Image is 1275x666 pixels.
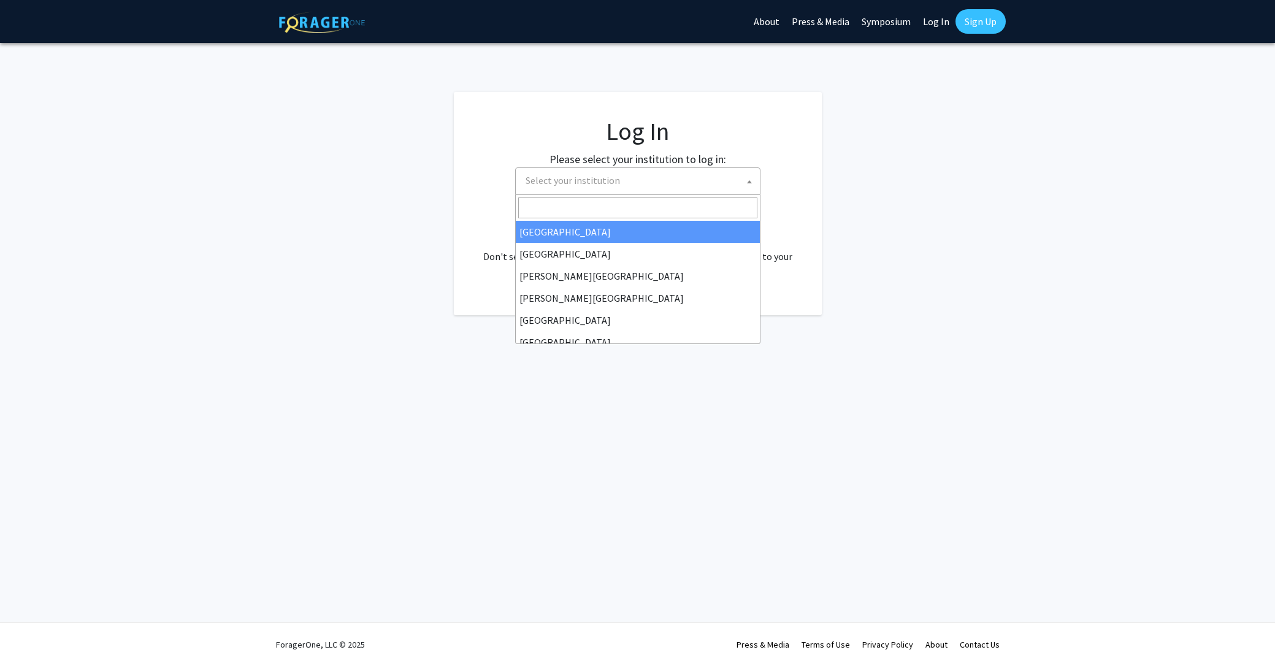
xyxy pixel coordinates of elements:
li: [GEOGRAPHIC_DATA] [516,243,760,265]
li: [GEOGRAPHIC_DATA] [516,221,760,243]
div: ForagerOne, LLC © 2025 [276,623,365,666]
span: Select your institution [515,167,760,195]
label: Please select your institution to log in: [549,151,726,167]
li: [GEOGRAPHIC_DATA] [516,331,760,353]
input: Search [518,197,757,218]
iframe: Chat [9,611,52,657]
li: [PERSON_NAME][GEOGRAPHIC_DATA] [516,287,760,309]
a: Terms of Use [802,639,850,650]
img: ForagerOne Logo [279,12,365,33]
a: Sign Up [955,9,1006,34]
a: About [925,639,948,650]
span: Select your institution [526,174,620,186]
a: Contact Us [960,639,1000,650]
li: [PERSON_NAME][GEOGRAPHIC_DATA] [516,265,760,287]
div: No account? . Don't see your institution? about bringing ForagerOne to your institution. [478,220,797,278]
a: Press & Media [737,639,789,650]
a: Privacy Policy [862,639,913,650]
span: Select your institution [521,168,760,193]
li: [GEOGRAPHIC_DATA] [516,309,760,331]
h1: Log In [478,117,797,146]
